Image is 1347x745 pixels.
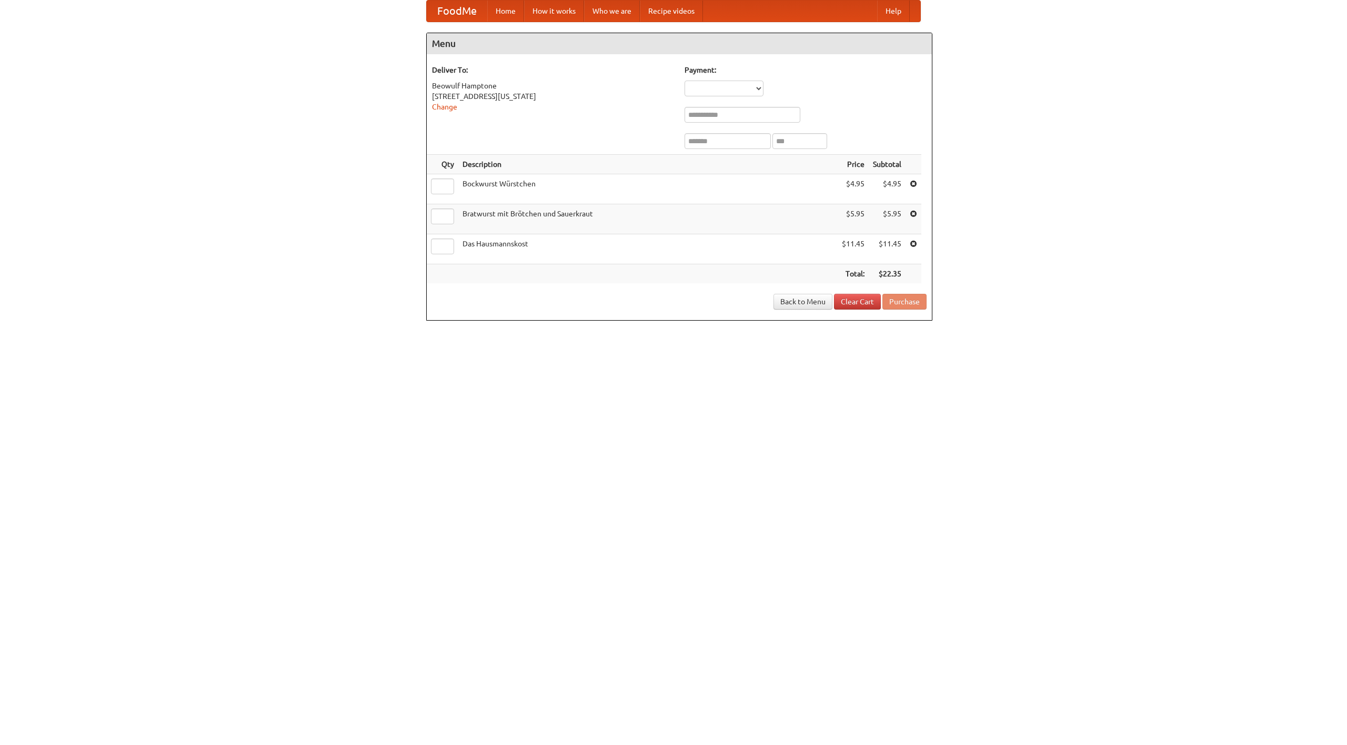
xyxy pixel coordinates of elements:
[432,65,674,75] h5: Deliver To:
[877,1,910,22] a: Help
[487,1,524,22] a: Home
[869,155,906,174] th: Subtotal
[838,264,869,284] th: Total:
[838,234,869,264] td: $11.45
[427,1,487,22] a: FoodMe
[458,234,838,264] td: Das Hausmannskost
[834,294,881,310] a: Clear Cart
[838,204,869,234] td: $5.95
[432,103,457,111] a: Change
[838,155,869,174] th: Price
[869,174,906,204] td: $4.95
[869,204,906,234] td: $5.95
[432,81,674,91] div: Beowulf Hamptone
[458,174,838,204] td: Bockwurst Würstchen
[685,65,927,75] h5: Payment:
[640,1,703,22] a: Recipe videos
[524,1,584,22] a: How it works
[432,91,674,102] div: [STREET_ADDRESS][US_STATE]
[584,1,640,22] a: Who we are
[773,294,832,310] a: Back to Menu
[882,294,927,310] button: Purchase
[869,264,906,284] th: $22.35
[869,234,906,264] td: $11.45
[838,174,869,204] td: $4.95
[427,155,458,174] th: Qty
[458,155,838,174] th: Description
[458,204,838,234] td: Bratwurst mit Brötchen und Sauerkraut
[427,33,932,54] h4: Menu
